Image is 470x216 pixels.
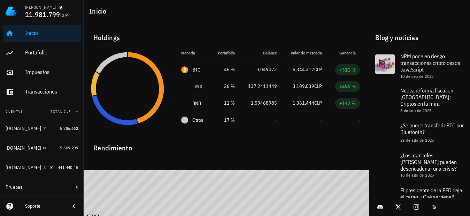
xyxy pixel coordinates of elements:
[370,148,470,182] a: ¿Los aranceles [PERSON_NAME] pueden desencadenar una crisis? 18 de ago de 2025
[3,103,81,120] button: CuentasTotal CLP
[246,66,277,73] div: 0,049073
[6,165,41,171] div: [DOMAIN_NAME]
[216,83,235,90] div: 26 %
[58,165,78,170] span: 441.440,45
[25,10,60,19] span: 11.981.799
[3,120,81,137] a: [DOMAIN_NAME] 5.786.662
[25,203,64,209] div: Soporte
[314,100,322,106] span: CLP
[283,45,328,61] th: Valor de mercado
[216,66,235,73] div: 45 %
[370,49,470,83] a: NPM pone en riesgo transacciones cripto desde JavaScript 10 de sep de 2025
[314,83,322,89] span: CLP
[76,184,78,189] span: 0
[60,126,78,131] span: 5.786.662
[60,145,78,150] span: 5.609.209
[246,83,277,90] div: 137,2411449
[3,64,81,81] a: Impuestos
[293,83,314,89] span: 3.109.039
[25,30,78,36] div: Inicio
[370,83,470,117] a: Nueva reforma fiscal en [GEOGRAPHIC_DATA]: Criptos en la mira 8 de sep de 2025
[400,53,460,73] span: NPM pone en riesgo transacciones cripto desde JavaScript
[275,117,277,123] span: -
[3,179,81,195] a: Pruebas 0
[210,45,240,61] th: Portafolio
[3,159,81,176] a: [DOMAIN_NAME] 441.440,45
[3,195,81,212] button: Archivadas
[6,184,23,190] div: Pruebas
[370,27,470,49] div: Blog y noticias
[320,117,322,123] span: -
[400,172,434,178] span: 18 de ago de 2025
[181,83,188,90] div: LINK-icon
[400,137,434,143] span: 29 de ago de 2025
[370,117,470,148] a: ¿Se puede transferir BTC por Bluetooth? 29 de ago de 2025
[181,100,188,107] div: BNB-icon
[314,66,322,73] span: CLP
[192,83,202,90] div: LINK
[192,117,203,124] span: Otros
[25,69,78,75] div: Impuestos
[339,100,356,107] div: +142 %
[6,126,41,132] div: [DOMAIN_NAME]
[400,152,457,172] span: ¿Los aranceles [PERSON_NAME] pueden desencadenar una crisis?
[400,74,434,79] span: 10 de sep de 2025
[25,5,56,10] div: [PERSON_NAME]
[240,45,283,61] th: Balance
[293,100,314,106] span: 1.361.444
[88,27,365,49] div: Holdings
[400,122,464,135] span: ¿Se puede transferir BTC por Bluetooth?
[450,6,462,17] div: avatar
[176,45,210,61] th: Moneda
[216,99,235,107] div: 11 %
[25,88,78,95] div: Transacciones
[358,117,360,123] span: -
[60,12,68,18] span: CLP
[25,49,78,56] div: Portafolio
[3,45,81,61] a: Portafolio
[192,66,201,73] div: BTC
[3,84,81,100] a: Transacciones
[293,66,314,73] span: 5.344.317
[192,100,201,107] div: BNB
[89,6,109,17] h1: Inicio
[370,182,470,213] a: El presidente de la FED deja el cargo: ¿Qué se viene?
[3,140,81,156] a: [DOMAIN_NAME] 5.609.209
[339,50,360,55] span: Ganancia
[246,99,277,107] div: 1,59468985
[181,66,188,73] div: BTC-icon
[339,83,356,90] div: +490 %
[6,145,41,151] div: [DOMAIN_NAME]
[400,187,462,200] span: El presidente de la FED deja el cargo: ¿Qué se viene?
[3,25,81,42] a: Inicio
[88,137,365,154] div: Rendimiento
[216,117,235,124] div: 17 %
[6,6,17,17] img: LedgiFi
[339,66,356,73] div: +311 %
[400,108,431,113] span: 8 de sep de 2025
[400,87,453,107] span: Nueva reforma fiscal en [GEOGRAPHIC_DATA]: Criptos en la mira
[51,109,71,114] span: Total CLP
